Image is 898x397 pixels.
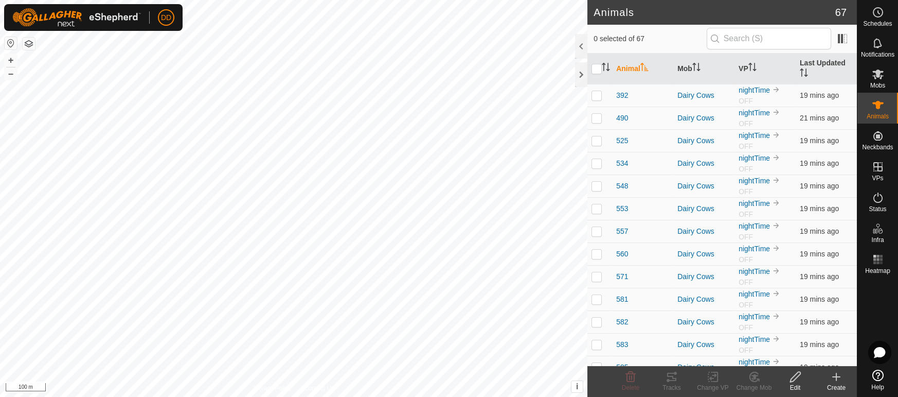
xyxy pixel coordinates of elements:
[677,317,730,327] div: Dairy Cows
[707,28,831,49] input: Search (S)
[677,203,730,214] div: Dairy Cows
[739,165,753,173] span: OFF
[739,109,770,117] a: nightTime
[677,90,730,101] div: Dairy Cows
[161,12,171,23] span: DD
[673,54,734,84] th: Mob
[616,113,628,124] span: 490
[772,244,780,252] img: to
[772,335,780,343] img: to
[739,187,753,196] span: OFF
[800,363,839,371] span: 13 Aug 2025, 5:02 am
[677,339,730,350] div: Dairy Cows
[796,54,857,84] th: Last Updated
[800,182,839,190] span: 13 Aug 2025, 5:01 am
[304,384,334,393] a: Contact Us
[739,222,770,230] a: nightTime
[739,199,770,208] a: nightTime
[816,383,857,392] div: Create
[800,136,839,145] span: 13 Aug 2025, 5:01 am
[861,51,894,58] span: Notifications
[739,86,770,94] a: nightTime
[602,64,610,73] p-sorticon: Activate to sort
[651,383,692,392] div: Tracks
[677,226,730,237] div: Dairy Cows
[863,21,892,27] span: Schedules
[616,362,628,373] span: 585
[739,267,770,275] a: nightTime
[739,131,770,140] a: nightTime
[739,323,753,332] span: OFF
[800,91,839,99] span: 13 Aug 2025, 5:02 am
[739,278,753,286] span: OFF
[772,267,780,275] img: to
[616,90,628,101] span: 392
[871,237,884,243] span: Infra
[739,255,753,264] span: OFF
[739,97,753,105] span: OFF
[772,199,780,207] img: to
[800,340,839,349] span: 13 Aug 2025, 5:01 am
[800,295,839,303] span: 13 Aug 2025, 5:02 am
[5,67,17,80] button: –
[739,335,770,343] a: nightTime
[800,318,839,326] span: 13 Aug 2025, 5:02 am
[739,142,753,150] span: OFF
[835,5,847,20] span: 67
[739,313,770,321] a: nightTime
[872,175,883,181] span: VPs
[616,317,628,327] span: 582
[739,210,753,218] span: OFF
[594,33,706,44] span: 0 selected of 67
[867,113,889,119] span: Animals
[576,382,578,391] span: i
[739,177,770,185] a: nightTime
[748,64,757,73] p-sorticon: Activate to sort
[677,362,730,373] div: Dairy Cows
[862,144,893,150] span: Neckbands
[692,64,701,73] p-sorticon: Activate to sort
[571,381,583,392] button: i
[772,357,780,366] img: to
[739,301,753,309] span: OFF
[800,204,839,213] span: 13 Aug 2025, 5:01 am
[857,366,898,394] a: Help
[739,290,770,298] a: nightTime
[739,358,770,366] a: nightTime
[800,227,839,235] span: 13 Aug 2025, 5:01 am
[772,221,780,230] img: to
[616,339,628,350] span: 583
[594,6,835,19] h2: Animals
[800,70,808,78] p-sorticon: Activate to sort
[12,8,141,27] img: Gallagher Logo
[800,272,839,281] span: 13 Aug 2025, 5:02 am
[5,37,17,49] button: Reset Map
[772,289,780,298] img: to
[677,135,730,146] div: Dairy Cows
[775,383,816,392] div: Edit
[616,135,628,146] span: 525
[772,85,780,94] img: to
[692,383,733,392] div: Change VP
[733,383,775,392] div: Change Mob
[677,271,730,282] div: Dairy Cows
[869,206,886,212] span: Status
[677,113,730,124] div: Dairy Cows
[616,249,628,260] span: 560
[772,153,780,162] img: to
[772,131,780,139] img: to
[616,181,628,192] span: 548
[23,38,35,50] button: Map Layers
[772,176,780,184] img: to
[677,158,730,169] div: Dairy Cows
[616,203,628,214] span: 553
[677,249,730,260] div: Dairy Cows
[622,384,640,391] span: Delete
[739,245,770,253] a: nightTime
[677,181,730,192] div: Dairy Cows
[800,250,839,258] span: 13 Aug 2025, 5:02 am
[616,226,628,237] span: 557
[616,271,628,282] span: 571
[734,54,796,84] th: VP
[616,158,628,169] span: 534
